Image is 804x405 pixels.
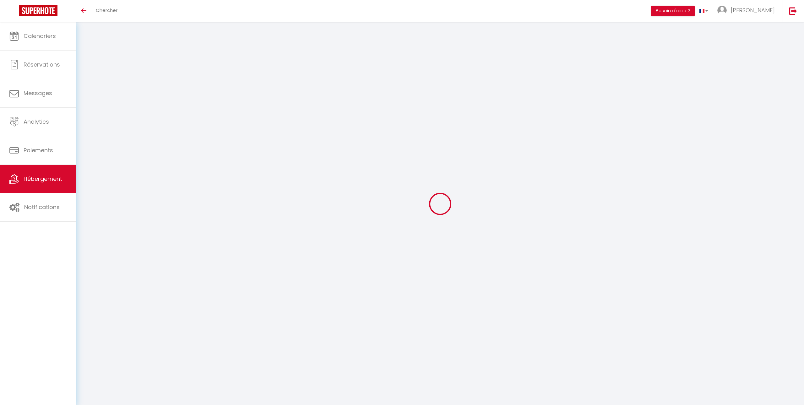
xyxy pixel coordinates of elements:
[24,89,52,97] span: Messages
[24,203,60,211] span: Notifications
[717,6,727,15] img: ...
[651,6,695,16] button: Besoin d'aide ?
[24,175,62,183] span: Hébergement
[24,146,53,154] span: Paiements
[24,118,49,126] span: Analytics
[24,61,60,68] span: Réservations
[19,5,57,16] img: Super Booking
[789,7,797,15] img: logout
[96,7,117,13] span: Chercher
[24,32,56,40] span: Calendriers
[731,6,775,14] span: [PERSON_NAME]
